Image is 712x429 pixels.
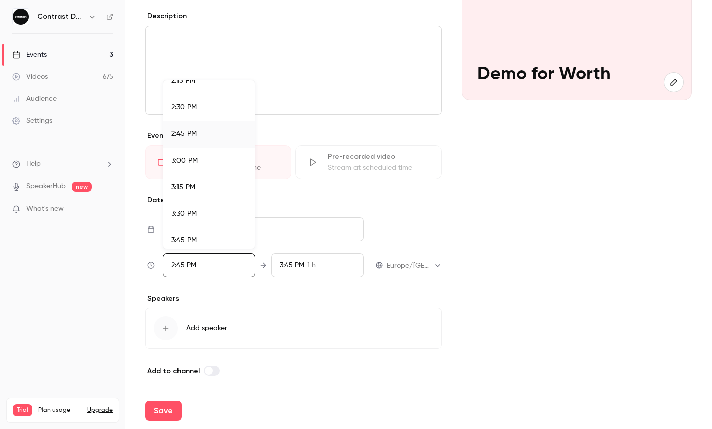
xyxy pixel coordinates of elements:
span: 2:15 PM [171,77,195,84]
span: 2:45 PM [171,130,197,137]
span: 3:45 PM [171,237,197,244]
span: 3:15 PM [171,184,195,191]
span: 2:30 PM [171,104,197,111]
span: 3:00 PM [171,157,198,164]
span: 3:30 PM [171,210,197,217]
